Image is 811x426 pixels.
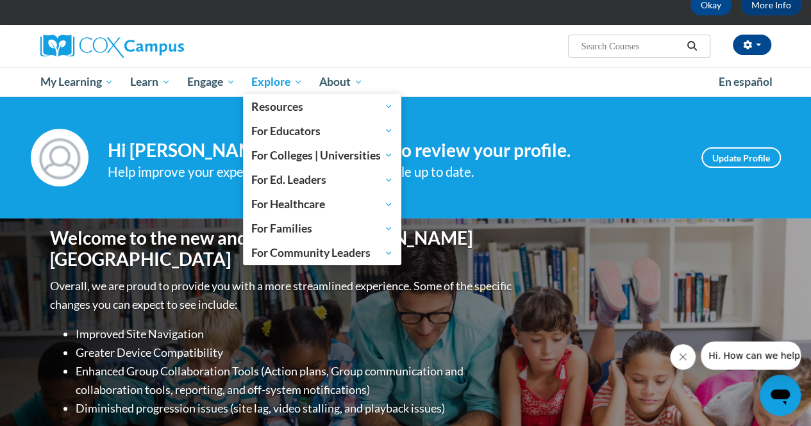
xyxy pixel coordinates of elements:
[243,67,311,97] a: Explore
[8,9,104,19] span: Hi. How can we help?
[319,74,363,90] span: About
[243,168,401,192] a: For Ed. Leaders
[243,119,401,143] a: For Educators
[179,67,244,97] a: Engage
[243,217,401,241] a: For Families
[32,67,122,97] a: My Learning
[40,35,271,58] a: Cox Campus
[187,74,235,90] span: Engage
[31,129,88,186] img: Profile Image
[251,123,393,138] span: For Educators
[76,399,515,418] li: Diminished progression issues (site lag, video stalling, and playback issues)
[40,35,184,58] img: Cox Campus
[76,343,515,362] li: Greater Device Compatibility
[580,38,682,54] input: Search Courses
[251,172,393,188] span: For Ed. Leaders
[251,245,393,261] span: For Community Leaders
[760,375,801,416] iframe: Button to launch messaging window
[108,161,682,183] div: Help improve your experience by keeping your profile up to date.
[682,38,701,54] button: Search
[251,99,393,114] span: Resources
[243,241,401,265] a: For Community Leaders
[251,74,303,90] span: Explore
[76,362,515,399] li: Enhanced Group Collaboration Tools (Action plans, Group communication and collaboration tools, re...
[701,147,781,168] a: Update Profile
[251,197,393,212] span: For Healthcare
[733,35,771,55] button: Account Settings
[50,277,515,314] p: Overall, we are proud to provide you with a more streamlined experience. Some of the specific cha...
[40,74,113,90] span: My Learning
[31,67,781,97] div: Main menu
[243,192,401,217] a: For Healthcare
[243,143,401,167] a: For Colleges | Universities
[76,325,515,343] li: Improved Site Navigation
[719,75,773,88] span: En español
[50,227,515,270] h1: Welcome to the new and improved [PERSON_NAME][GEOGRAPHIC_DATA]
[251,221,393,236] span: For Families
[701,341,801,370] iframe: Message from company
[251,147,393,163] span: For Colleges | Universities
[108,140,682,161] h4: Hi [PERSON_NAME]! Take a minute to review your profile.
[311,67,371,97] a: About
[130,74,171,90] span: Learn
[710,69,781,95] a: En español
[670,344,696,370] iframe: Close message
[122,67,179,97] a: Learn
[243,94,401,119] a: Resources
